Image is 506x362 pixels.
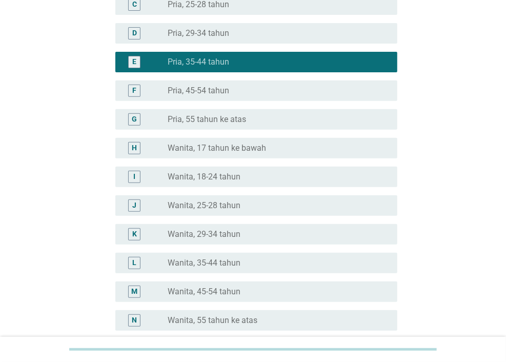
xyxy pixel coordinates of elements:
[132,257,136,268] div: L
[168,258,240,268] label: Wanita, 35-44 tahun
[133,171,135,182] div: I
[132,114,137,125] div: G
[132,143,137,153] div: H
[132,229,137,239] div: K
[132,28,137,38] div: D
[168,28,229,38] label: Pria, 29-34 tahun
[168,287,240,297] label: Wanita, 45-54 tahun
[132,85,136,96] div: F
[131,286,137,297] div: M
[168,57,229,67] label: Pria, 35-44 tahun
[132,200,136,211] div: J
[168,229,240,239] label: Wanita, 29-34 tahun
[168,315,257,326] label: Wanita, 55 tahun ke atas
[132,315,137,326] div: N
[168,114,246,125] label: Pria, 55 tahun ke atas
[168,200,240,211] label: Wanita, 25-28 tahun
[168,86,229,96] label: Pria, 45-54 tahun
[132,56,136,67] div: E
[168,143,266,153] label: Wanita, 17 tahun ke bawah
[168,172,240,182] label: Wanita, 18-24 tahun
